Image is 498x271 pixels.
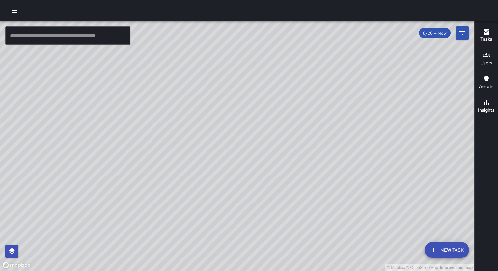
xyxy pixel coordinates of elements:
span: 8/26 — Now [419,30,451,36]
h6: Insights [478,107,495,114]
button: New Task [425,242,469,258]
h6: Users [480,59,492,67]
button: Users [475,47,498,71]
button: Filters [456,26,469,40]
h6: Tasks [480,36,492,43]
button: Tasks [475,24,498,47]
button: Insights [475,95,498,119]
h6: Assets [479,83,494,90]
button: Assets [475,71,498,95]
